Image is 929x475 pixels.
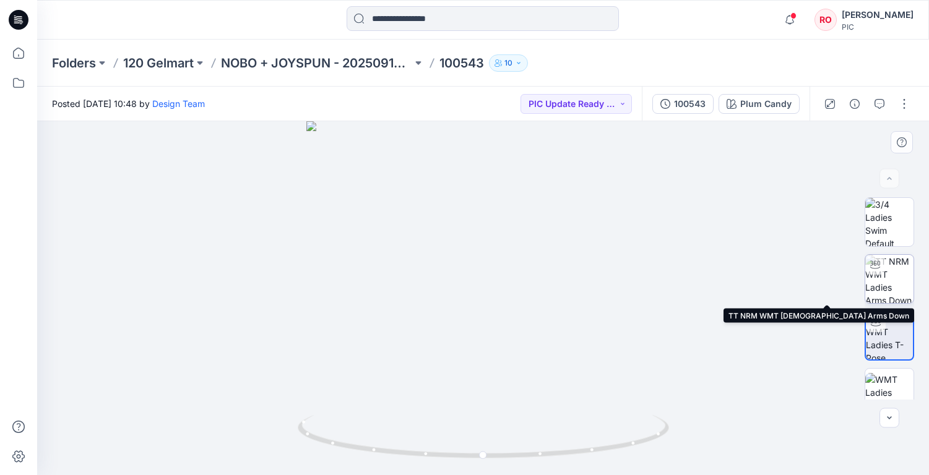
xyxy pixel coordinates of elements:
a: 120 Gelmart [123,54,194,72]
div: 100543 [674,97,706,111]
img: 3/4 Ladies Swim Default [865,198,914,246]
div: PIC [842,22,914,32]
p: 10 [504,56,512,70]
div: [PERSON_NAME] [842,7,914,22]
button: Details [845,94,865,114]
p: 100543 [439,54,484,72]
div: Plum Candy [740,97,792,111]
a: Folders [52,54,96,72]
div: RO [814,9,837,31]
a: Design Team [152,98,205,109]
button: 100543 [652,94,714,114]
a: NOBO + JOYSPUN - 20250912_120_GC [221,54,412,72]
img: TT NRM WMT Ladies T-Pose [866,312,913,359]
img: TT NRM WMT Ladies Arms Down [865,255,914,303]
button: Plum Candy [719,94,800,114]
span: Posted [DATE] 10:48 by [52,97,205,110]
img: WMT Ladies Swim Front [865,373,914,412]
button: 10 [489,54,528,72]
